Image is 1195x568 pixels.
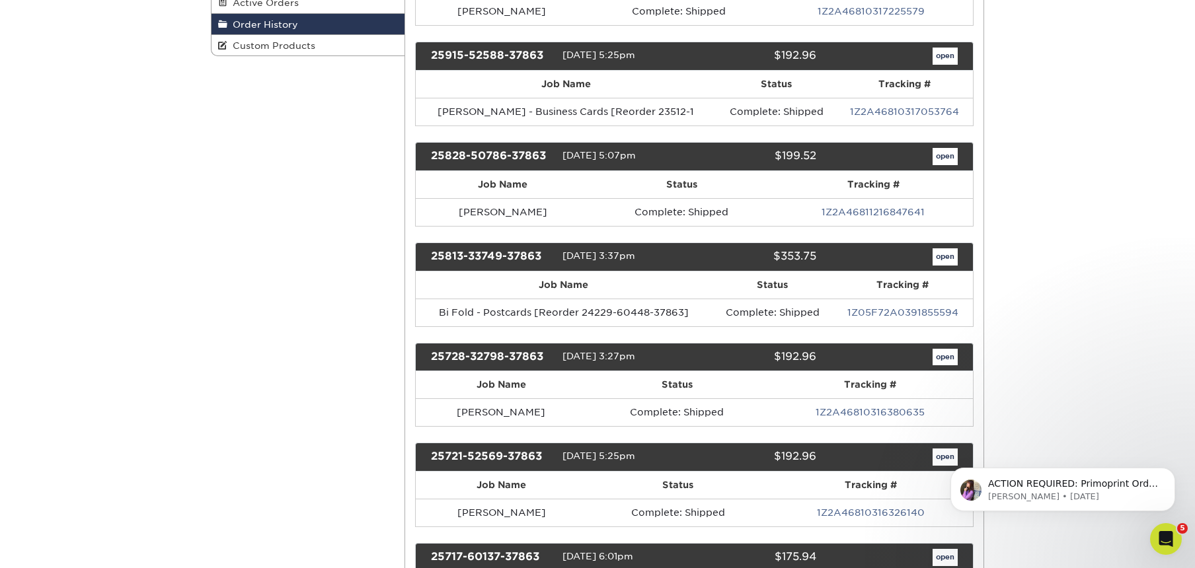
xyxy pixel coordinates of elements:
a: 1Z2A46810316380635 [816,407,925,417]
td: [PERSON_NAME] - Business Cards [Reorder 23512-1 [416,98,717,125]
span: [DATE] 5:25pm [562,451,635,462]
a: 1Z2A46810317225579 [818,6,925,17]
span: 5 [1177,523,1188,534]
div: 25717-60137-37863 [421,549,562,566]
td: [PERSON_NAME] [416,198,590,226]
td: [PERSON_NAME] [416,398,587,426]
td: Complete: Shipped [712,299,833,326]
span: [DATE] 5:25pm [562,50,635,60]
a: 1Z2A46810316326140 [817,507,925,518]
div: $175.94 [684,549,826,566]
a: open [933,549,958,566]
th: Tracking # [833,271,973,299]
th: Tracking # [836,71,973,98]
span: [DATE] 3:37pm [562,250,635,261]
td: Complete: Shipped [588,499,769,526]
th: Job Name [416,271,713,299]
a: Custom Products [212,35,405,55]
th: Status [590,171,774,198]
td: Complete: Shipped [590,198,774,226]
div: $192.96 [684,448,826,466]
div: $353.75 [684,248,826,266]
td: Bi Fold - Postcards [Reorder 24229-60448-37863] [416,299,713,326]
a: 1Z2A46810317053764 [850,106,959,117]
td: [PERSON_NAME] [416,499,588,526]
div: 25728-32798-37863 [421,349,562,366]
td: Complete: Shipped [716,98,836,125]
span: [DATE] 3:27pm [562,351,635,361]
div: $192.96 [684,48,826,65]
iframe: Intercom notifications message [931,440,1195,532]
span: [DATE] 5:07pm [562,150,636,160]
a: open [933,148,958,165]
a: open [933,48,958,65]
th: Job Name [416,71,717,98]
th: Status [716,71,836,98]
a: 1Z2A46811216847641 [822,207,925,217]
span: Custom Products [227,40,315,51]
th: Tracking # [773,171,973,198]
span: Order History [227,19,298,30]
div: 25721-52569-37863 [421,448,562,466]
a: Order History [212,14,405,35]
th: Tracking # [767,371,974,398]
th: Status [712,271,833,299]
th: Status [587,371,767,398]
th: Job Name [416,171,590,198]
iframe: Intercom live chat [1150,523,1182,555]
th: Status [588,472,769,499]
div: 25813-33749-37863 [421,248,562,266]
p: Message from Erica, sent 1w ago [58,51,228,63]
a: 1Z05F72A0391855594 [847,307,958,318]
th: Job Name [416,371,587,398]
a: open [933,248,958,266]
div: $199.52 [684,148,826,165]
div: 25915-52588-37863 [421,48,562,65]
span: ACTION REQUIRED: Primoprint Order 25923-55891-37863 Thank you for placing your print order with P... [58,38,227,364]
th: Job Name [416,472,588,499]
td: Complete: Shipped [587,398,767,426]
a: open [933,349,958,366]
th: Tracking # [769,472,973,499]
div: $192.96 [684,349,826,366]
span: [DATE] 6:01pm [562,551,633,561]
div: 25828-50786-37863 [421,148,562,165]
